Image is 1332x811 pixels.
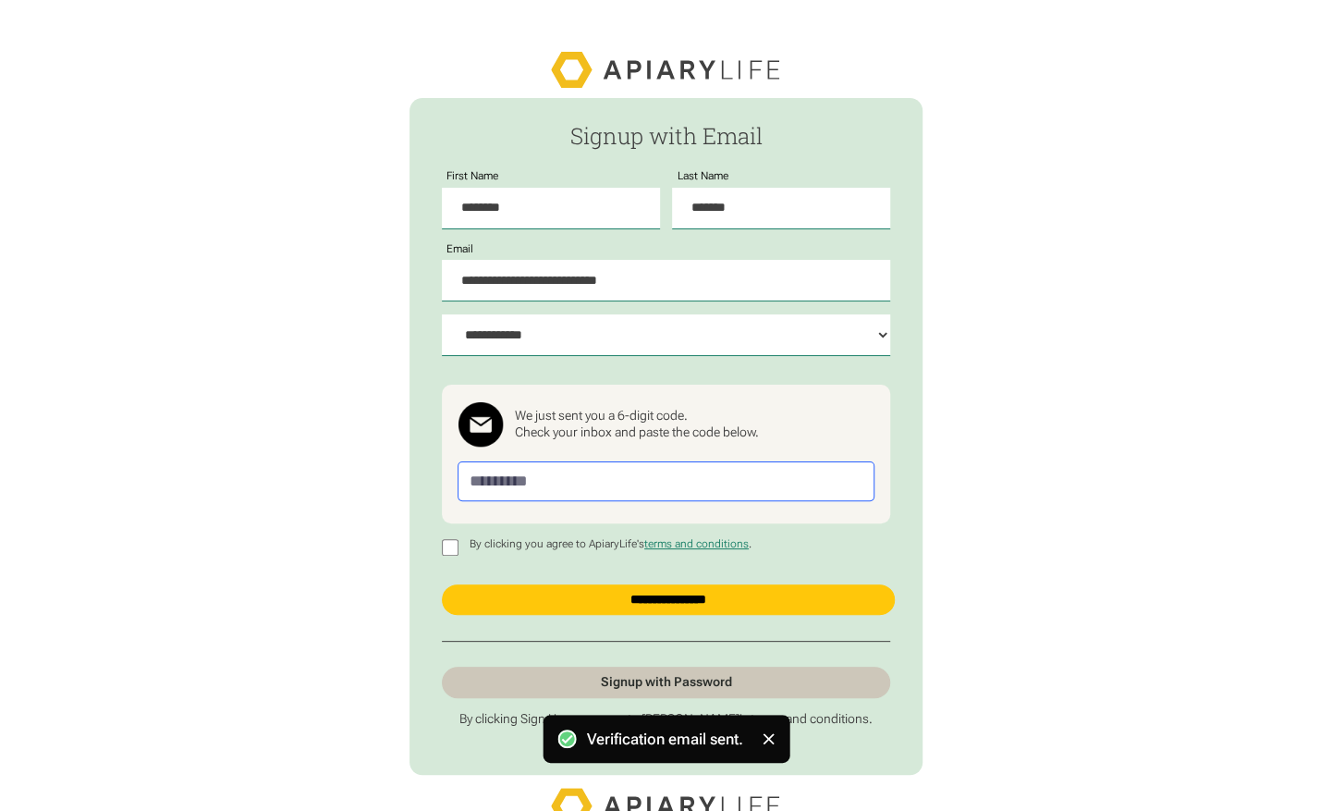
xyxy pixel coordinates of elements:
[587,726,743,752] div: Verification email sent.
[644,537,749,550] a: terms and conditions
[442,667,891,697] a: Signup with Password
[442,170,504,182] label: First Name
[442,711,891,727] p: By clicking Sign Up, you agree to [PERSON_NAME]’s terms and conditions.
[515,408,759,440] div: We just sent you a 6-digit code. Check your inbox and paste the code below.
[442,243,479,255] label: Email
[442,124,891,149] h2: Signup with Email
[465,538,757,550] p: By clicking you agree to ApiaryLife's .
[672,170,733,182] label: Last Name
[409,98,923,775] form: Passwordless Signup
[442,730,891,745] p: Already have an account?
